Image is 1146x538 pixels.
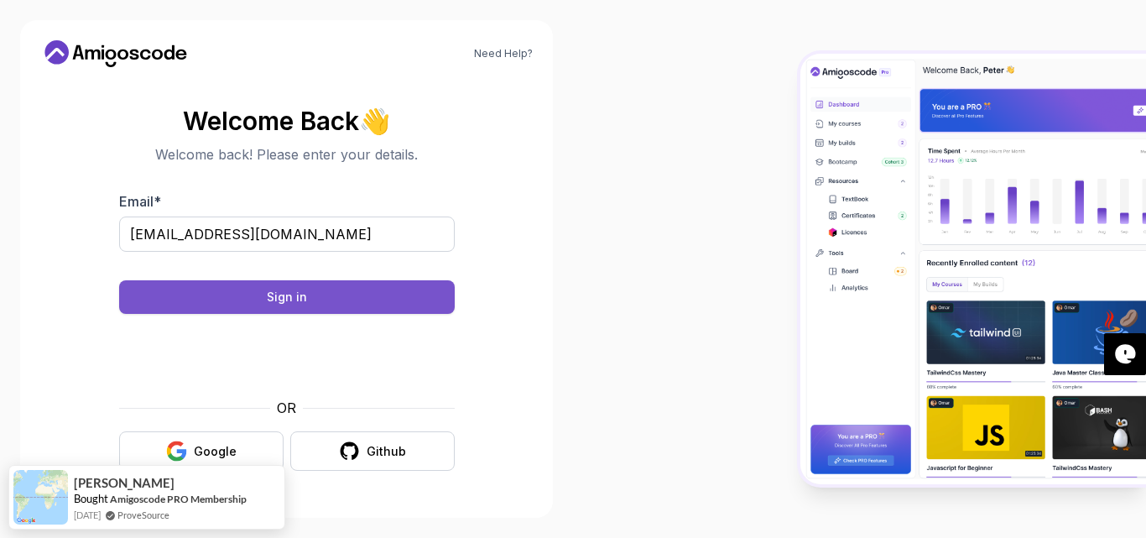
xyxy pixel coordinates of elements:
[119,107,455,134] h2: Welcome Back
[194,443,237,460] div: Google
[13,470,68,525] img: provesource social proof notification image
[117,508,169,522] a: ProveSource
[119,280,455,314] button: Sign in
[74,476,175,490] span: [PERSON_NAME]
[74,492,108,505] span: Bought
[119,193,161,210] label: Email *
[267,289,307,306] div: Sign in
[367,443,406,460] div: Github
[74,508,101,522] span: [DATE]
[119,144,455,165] p: Welcome back! Please enter your details.
[357,104,393,138] span: 👋
[110,493,247,505] a: Amigoscode PRO Membership
[119,431,284,471] button: Google
[40,40,191,67] a: Home link
[160,324,414,388] iframe: Widget containing checkbox for hCaptcha security challenge
[119,217,455,252] input: Enter your email
[800,54,1146,484] img: Amigoscode Dashboard
[290,431,455,471] button: Github
[277,398,296,418] p: OR
[474,47,533,60] a: Need Help?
